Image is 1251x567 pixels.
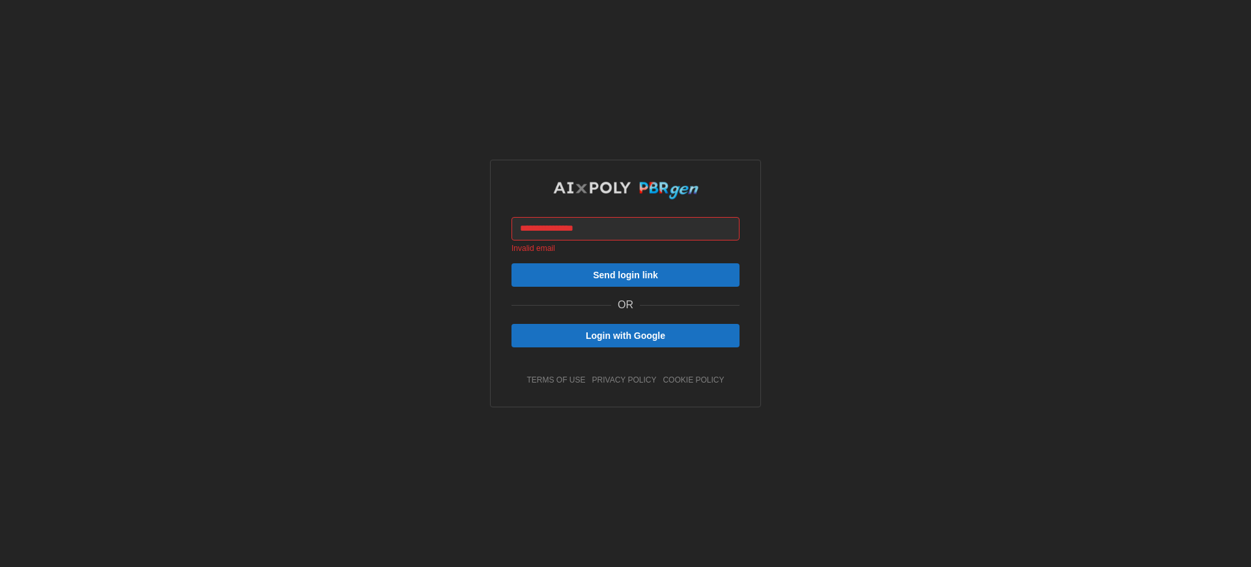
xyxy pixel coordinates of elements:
[511,324,740,347] button: Login with Google
[593,264,658,286] span: Send login link
[586,325,665,347] span: Login with Google
[527,375,586,386] a: terms of use
[663,375,724,386] a: cookie policy
[511,244,740,253] p: Invalid email
[553,181,699,200] img: AIxPoly PBRgen
[618,297,633,313] p: OR
[511,263,740,287] button: Send login link
[592,375,657,386] a: privacy policy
